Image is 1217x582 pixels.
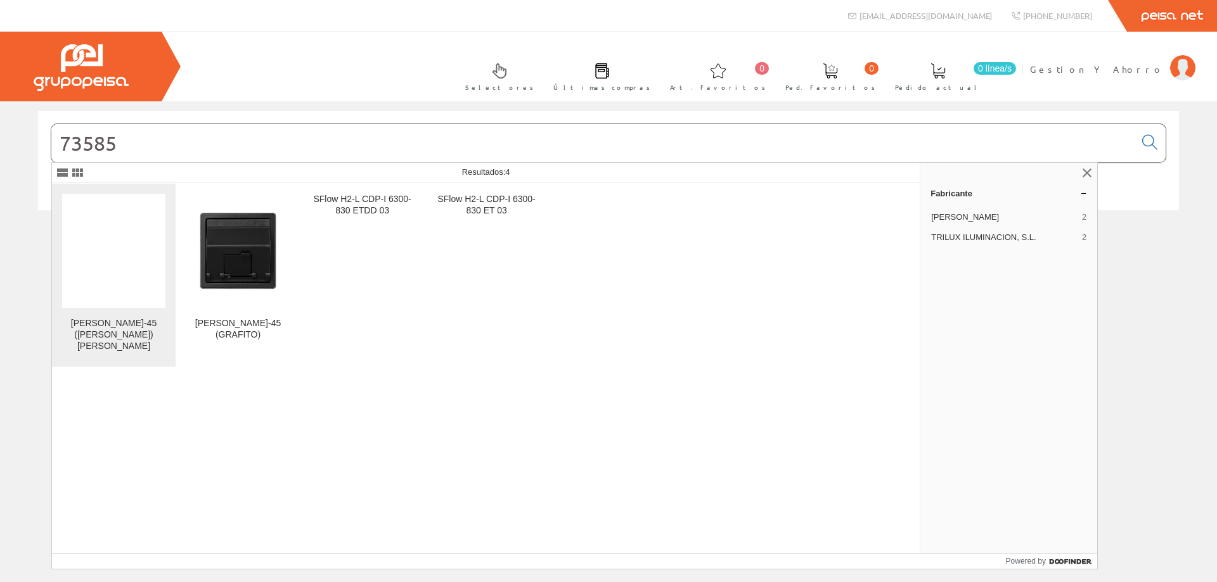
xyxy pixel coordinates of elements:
[34,44,129,91] img: Grupo Peisa
[62,239,165,262] img: Toma rj-45 (blanco) simon
[311,194,414,217] div: SFlow H2-L CDP-I 6300-830 ETDD 03
[52,184,176,367] a: Toma rj-45 (blanco) simon [PERSON_NAME]-45 ([PERSON_NAME]) [PERSON_NAME]
[1023,10,1092,21] span: [PHONE_NUMBER]
[465,81,534,94] span: Selectores
[425,184,548,367] a: SFlow H2-L CDP-I 6300-830 ET 03
[931,232,1077,243] span: TRILUX ILUMINACION, S.L.
[920,183,1097,203] a: Fabricante
[755,62,769,75] span: 0
[38,226,1179,237] div: © Grupo Peisa
[553,81,650,94] span: Últimas compras
[541,53,657,99] a: Últimas compras
[1030,63,1164,75] span: Gestion Y Ahorro
[1006,555,1046,567] span: Powered by
[1006,554,1098,569] a: Powered by
[462,167,510,177] span: Resultados:
[505,167,510,177] span: 4
[186,318,290,341] div: [PERSON_NAME]-45 (GRAFITO)
[785,81,875,94] span: Ped. favoritos
[176,184,300,367] a: TOMA RJ-45 (GRAFITO) [PERSON_NAME]-45 (GRAFITO)
[1030,53,1195,65] a: Gestion Y Ahorro
[974,62,1016,75] span: 0 línea/s
[895,81,981,94] span: Pedido actual
[62,318,165,352] div: [PERSON_NAME]-45 ([PERSON_NAME]) [PERSON_NAME]
[186,199,290,302] img: TOMA RJ-45 (GRAFITO)
[931,212,1077,223] span: [PERSON_NAME]
[1082,212,1086,223] span: 2
[860,10,992,21] span: [EMAIL_ADDRESS][DOMAIN_NAME]
[670,81,766,94] span: Art. favoritos
[453,53,540,99] a: Selectores
[1082,232,1086,243] span: 2
[300,184,424,367] a: SFlow H2-L CDP-I 6300-830 ETDD 03
[51,124,1135,162] input: Buscar...
[435,194,538,217] div: SFlow H2-L CDP-I 6300-830 ET 03
[865,62,879,75] span: 0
